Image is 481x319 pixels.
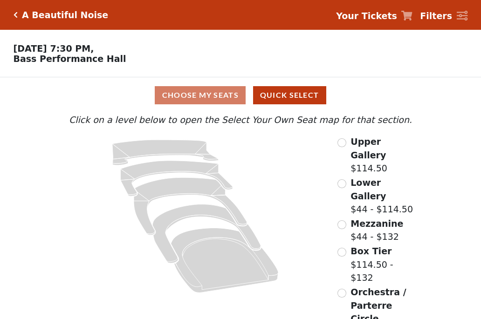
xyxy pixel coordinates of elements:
[350,135,414,175] label: $114.50
[350,176,414,216] label: $44 - $114.50
[67,113,414,127] p: Click on a level below to open the Select Your Own Seat map for that section.
[336,9,412,23] a: Your Tickets
[253,86,326,104] button: Quick Select
[420,11,452,21] strong: Filters
[336,11,397,21] strong: Your Tickets
[350,218,403,229] span: Mezzanine
[14,12,18,18] a: Click here to go back to filters
[121,161,233,196] path: Lower Gallery - Seats Available: 38
[112,140,219,165] path: Upper Gallery - Seats Available: 273
[171,228,279,293] path: Orchestra / Parterre Circle - Seats Available: 14
[420,9,467,23] a: Filters
[22,10,108,20] h5: A Beautiful Noise
[350,177,386,201] span: Lower Gallery
[350,217,403,244] label: $44 - $132
[350,246,392,256] span: Box Tier
[350,136,386,160] span: Upper Gallery
[350,244,414,285] label: $114.50 - $132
